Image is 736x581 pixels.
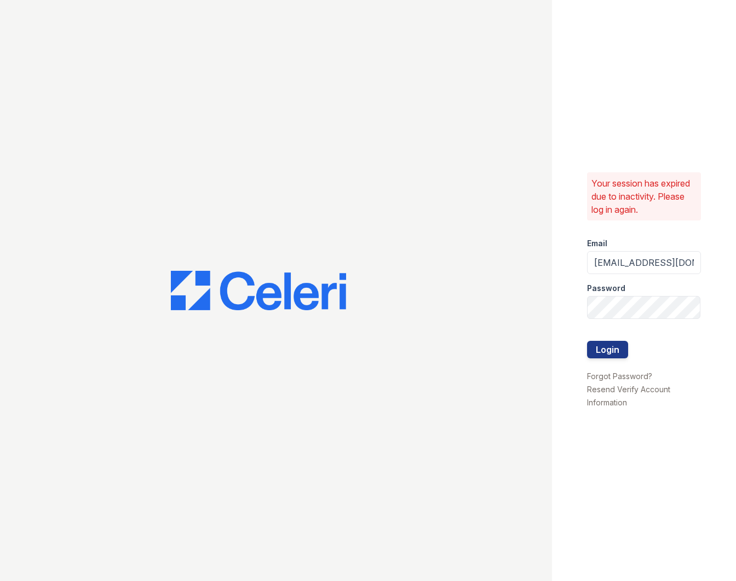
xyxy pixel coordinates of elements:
[587,371,652,381] a: Forgot Password?
[587,341,628,358] button: Login
[171,271,346,310] img: CE_Logo_Blue-a8612792a0a2168367f1c8372b55b34899dd931a85d93a1a3d3e32e68fde9ad4.png
[587,283,625,294] label: Password
[591,177,697,216] p: Your session has expired due to inactivity. Please log in again.
[587,385,670,407] a: Resend Verify Account Information
[587,238,607,249] label: Email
